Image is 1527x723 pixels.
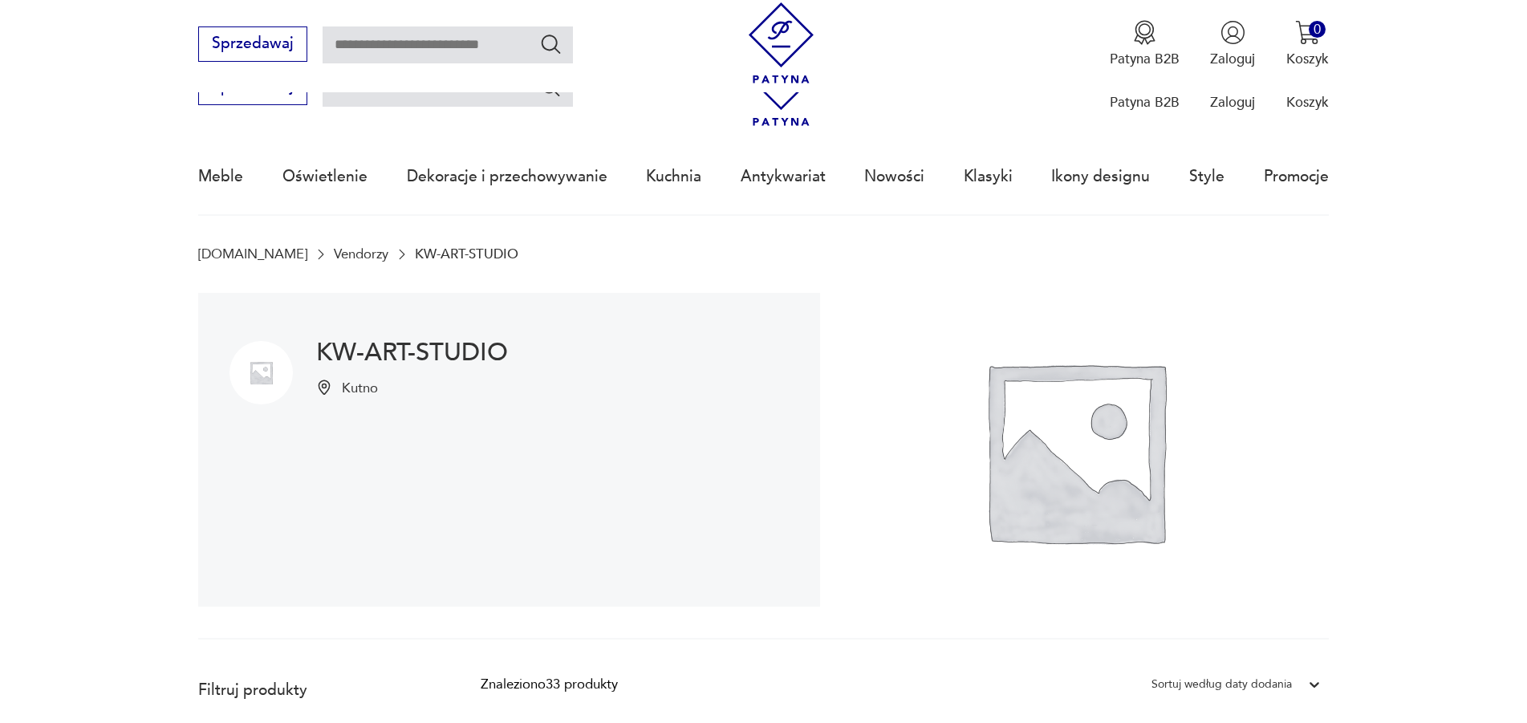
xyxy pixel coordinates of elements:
p: Patyna B2B [1110,50,1180,68]
a: Ikona medaluPatyna B2B [1110,20,1180,68]
img: Ikona medalu [1132,20,1157,45]
a: Ikony designu [1051,140,1150,213]
a: [DOMAIN_NAME] [198,246,307,262]
img: Ikonka użytkownika [1220,20,1245,45]
a: Sprzedawaj [198,82,307,95]
h1: KW-ART-STUDIO [316,341,508,364]
a: Meble [198,140,243,213]
div: Sortuj według daty dodania [1151,674,1292,695]
button: Sprzedawaj [198,26,307,62]
img: KW-ART-STUDIO [820,293,1329,607]
a: Vendorzy [334,246,388,262]
button: Szukaj [539,32,562,55]
p: Patyna B2B [1110,93,1180,112]
a: Nowości [864,140,924,213]
div: Znaleziono 33 produkty [481,674,618,695]
a: Sprzedawaj [198,39,307,51]
p: Zaloguj [1210,50,1255,68]
button: 0Koszyk [1286,20,1329,68]
a: Antykwariat [741,140,826,213]
p: Koszyk [1286,93,1329,112]
a: Dekoracje i przechowywanie [407,140,607,213]
img: KW-ART-STUDIO [229,341,293,404]
p: Filtruj produkty [198,680,434,701]
a: Klasyki [964,140,1013,213]
p: KW-ART-STUDIO [415,246,518,262]
img: Ikona koszyka [1295,20,1320,45]
p: Kutno [342,380,378,398]
img: Patyna - sklep z meblami i dekoracjami vintage [741,2,822,83]
a: Style [1189,140,1224,213]
a: Promocje [1264,140,1329,213]
p: Zaloguj [1210,93,1255,112]
div: 0 [1309,21,1326,38]
button: Patyna B2B [1110,20,1180,68]
a: Kuchnia [646,140,701,213]
a: Oświetlenie [282,140,368,213]
button: Szukaj [539,75,562,99]
img: Ikonka pinezki mapy [316,380,332,396]
p: Koszyk [1286,50,1329,68]
button: Zaloguj [1210,20,1255,68]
